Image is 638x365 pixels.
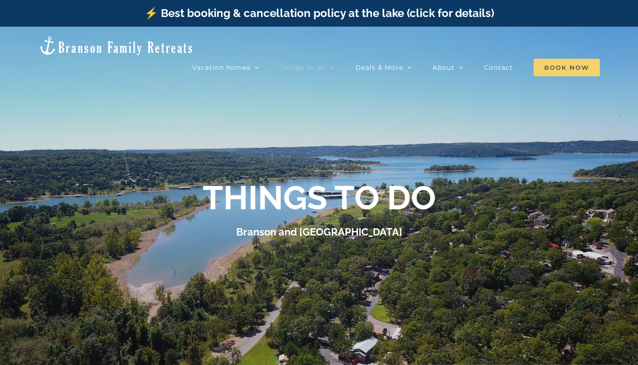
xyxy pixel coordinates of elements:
[534,58,600,77] a: Book Now
[534,59,600,76] span: Book Now
[38,35,194,56] img: Branson Family Retreats Logo
[355,64,403,71] span: Deals & More
[280,58,335,77] a: Things to do
[433,64,455,71] span: About
[192,58,600,77] nav: Main Menu
[192,58,259,77] a: Vacation homes
[236,226,402,238] h3: Branson and [GEOGRAPHIC_DATA]
[355,58,412,77] a: Deals & More
[484,64,513,71] span: Contact
[192,64,251,71] span: Vacation homes
[484,58,513,77] a: Contact
[144,6,494,20] a: ⚡️ Best booking & cancellation policy at the lake (click for details)
[203,178,436,217] b: THINGS TO DO
[433,58,463,77] a: About
[280,64,326,71] span: Things to do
